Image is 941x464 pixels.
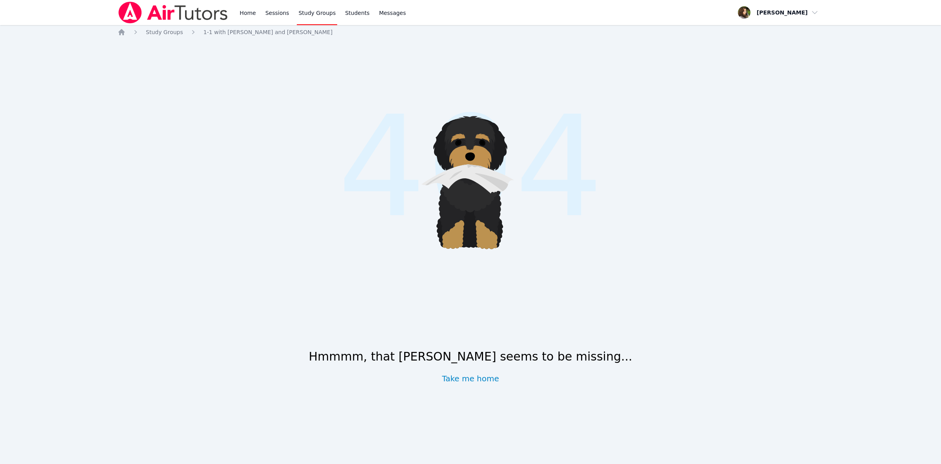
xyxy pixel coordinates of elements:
[338,63,603,272] span: 404
[118,28,823,36] nav: Breadcrumb
[203,28,332,36] a: 1-1 with [PERSON_NAME] and [PERSON_NAME]
[146,28,183,36] a: Study Groups
[118,2,229,24] img: Air Tutors
[379,9,406,17] span: Messages
[309,350,632,364] h1: Hmmmm, that [PERSON_NAME] seems to be missing...
[146,29,183,35] span: Study Groups
[442,373,499,384] a: Take me home
[203,29,332,35] span: 1-1 with [PERSON_NAME] and [PERSON_NAME]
